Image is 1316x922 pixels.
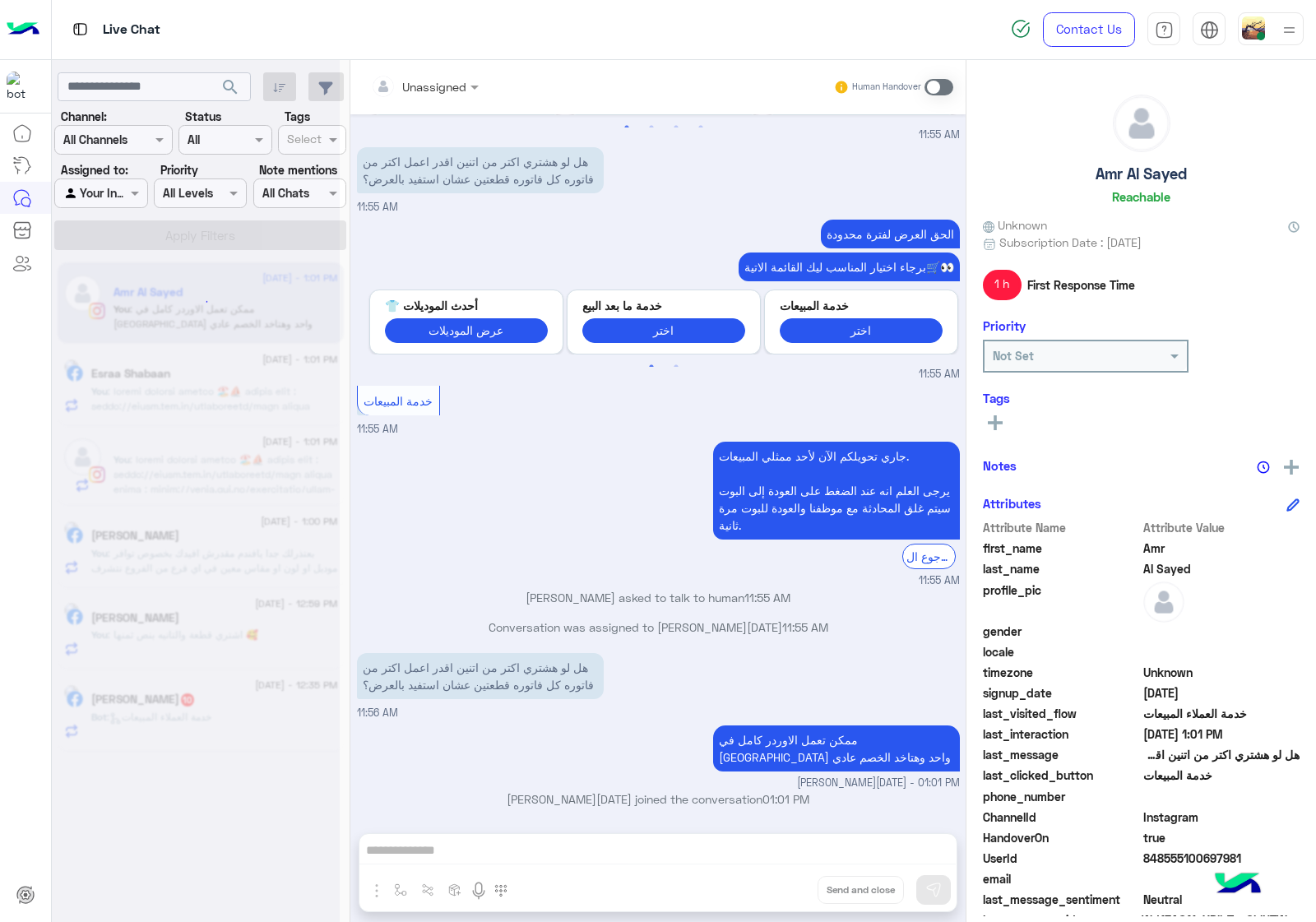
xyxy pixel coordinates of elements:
[713,725,960,771] p: 5/9/2025, 1:01 PM
[919,127,960,143] span: 11:55 AM
[357,653,604,699] p: 5/9/2025, 11:56 AM
[643,119,660,136] button: 2 of 2
[7,72,36,101] img: 713415422032625
[1143,808,1300,826] span: 8
[983,850,1140,867] span: UserId
[582,297,745,314] p: خدمة ما بعد البيع
[983,318,1026,333] h6: Priority
[852,81,921,94] small: Human Handover
[983,725,1140,743] span: last_interaction
[983,767,1140,784] span: last_clicked_button
[983,581,1140,619] span: profile_pic
[1143,581,1184,623] img: defaultAdmin.png
[797,776,960,791] span: [PERSON_NAME][DATE] - 01:01 PM
[739,253,960,281] p: 5/9/2025, 11:55 AM
[1143,705,1300,722] span: خدمة العملاء المبيعات
[668,359,684,375] button: 2 of 2
[983,519,1140,536] span: Attribute Name
[1209,856,1267,914] img: hulul-logo.png
[285,130,322,151] div: Select
[1143,850,1300,867] span: 848555100697981
[780,318,943,342] button: اختر
[1143,664,1300,681] span: Unknown
[818,876,904,904] button: Send and close
[1112,189,1170,204] h6: Reachable
[983,746,1140,763] span: last_message
[1143,519,1300,536] span: Attribute Value
[1143,870,1300,887] span: null
[983,216,1047,234] span: Unknown
[782,620,828,634] span: 11:55 AM
[357,619,960,636] p: Conversation was assigned to [PERSON_NAME][DATE]
[983,829,1140,846] span: HandoverOn
[1143,746,1300,763] span: هل لو هشتري اكتر من اتنين اقدر اعمل اكتر من فاتوره كل فاتوره قطعتين عشان استفيد بالعرض؟
[357,790,960,808] p: [PERSON_NAME][DATE] joined the conversation
[983,458,1017,473] h6: Notes
[983,664,1140,681] span: timezone
[983,788,1140,805] span: phone_number
[999,234,1142,251] span: Subscription Date : [DATE]
[780,297,943,314] p: خدمة المبيعات
[70,19,90,39] img: tab
[1257,461,1270,474] img: notes
[762,792,809,806] span: 01:01 PM
[983,270,1022,299] span: 1 h
[1143,560,1300,577] span: Al Sayed
[643,359,660,375] button: 1 of 2
[744,591,790,605] span: 11:55 AM
[582,318,745,342] button: اختر
[983,643,1140,660] span: locale
[1200,21,1219,39] img: tab
[385,297,548,314] p: أحدث الموديلات 👕
[1143,684,1300,702] span: 2024-09-29T10:02:36.886Z
[357,147,604,193] p: 5/9/2025, 11:55 AM
[7,12,39,47] img: Logo
[919,573,960,589] span: 11:55 AM
[357,707,398,719] span: 11:56 AM
[1011,19,1031,39] img: spinner
[1143,788,1300,805] span: null
[357,423,398,435] span: 11:55 AM
[1147,12,1180,47] a: tab
[1284,460,1299,475] img: add
[1143,891,1300,908] span: 0
[103,19,160,41] p: Live Chat
[364,394,433,408] span: خدمة المبيعات
[983,391,1300,405] h6: Tags
[983,870,1140,887] span: email
[1279,20,1300,40] img: profile
[713,442,960,540] p: 5/9/2025, 11:55 AM
[619,119,635,136] button: 1 of 2
[357,589,960,606] p: [PERSON_NAME] asked to talk to human
[357,201,398,213] span: 11:55 AM
[919,367,960,382] span: 11:55 AM
[1143,540,1300,557] span: Amr
[1143,725,1300,743] span: 2025-09-05T10:01:41.331Z
[983,540,1140,557] span: first_name
[1043,12,1135,47] a: Contact Us
[1242,16,1265,39] img: userImage
[1143,829,1300,846] span: true
[1027,276,1135,294] span: First Response Time
[821,220,960,248] p: 5/9/2025, 11:55 AM
[983,684,1140,702] span: signup_date
[983,808,1140,826] span: ChannelId
[1143,623,1300,640] span: null
[983,891,1140,908] span: last_message_sentiment
[902,544,956,569] div: الرجوع ال Bot
[983,560,1140,577] span: last_name
[983,705,1140,722] span: last_visited_flow
[181,287,210,316] div: loading...
[1143,767,1300,784] span: خدمة المبيعات
[1096,164,1187,183] h5: Amr Al Sayed
[385,318,548,342] button: عرض الموديلات
[983,496,1041,511] h6: Attributes
[693,119,709,136] button: 4 of 2
[983,623,1140,640] span: gender
[668,119,684,136] button: 3 of 2
[1114,95,1170,151] img: defaultAdmin.png
[1143,643,1300,660] span: null
[1155,21,1174,39] img: tab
